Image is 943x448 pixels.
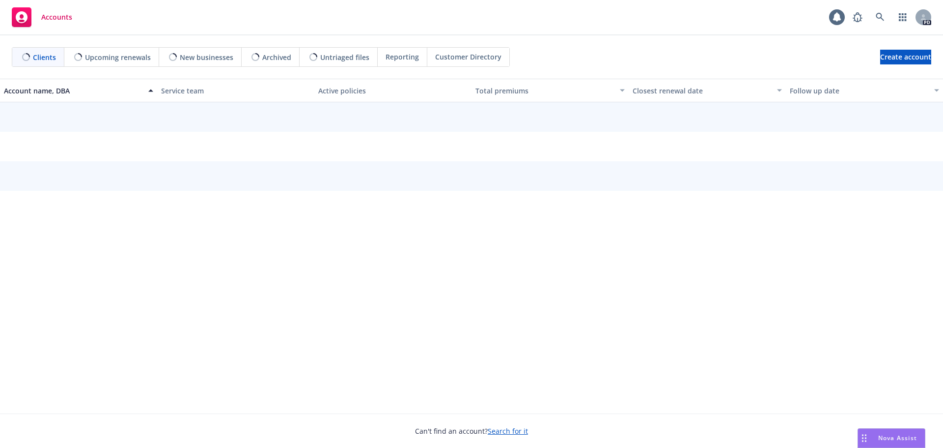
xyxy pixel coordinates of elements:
[386,52,419,62] span: Reporting
[790,86,928,96] div: Follow up date
[633,86,771,96] div: Closest renewal date
[320,52,369,62] span: Untriaged files
[858,428,925,448] button: Nova Assist
[475,86,614,96] div: Total premiums
[180,52,233,62] span: New businesses
[488,426,528,436] a: Search for it
[8,3,76,31] a: Accounts
[314,79,471,102] button: Active policies
[85,52,151,62] span: Upcoming renewals
[471,79,629,102] button: Total premiums
[41,13,72,21] span: Accounts
[318,86,468,96] div: Active policies
[262,52,291,62] span: Archived
[33,52,56,62] span: Clients
[880,48,931,66] span: Create account
[157,79,314,102] button: Service team
[629,79,786,102] button: Closest renewal date
[878,434,917,442] span: Nova Assist
[893,7,913,27] a: Switch app
[786,79,943,102] button: Follow up date
[435,52,501,62] span: Customer Directory
[161,86,310,96] div: Service team
[858,429,870,448] div: Drag to move
[870,7,890,27] a: Search
[848,7,867,27] a: Report a Bug
[880,50,931,64] a: Create account
[415,426,528,436] span: Can't find an account?
[4,86,142,96] div: Account name, DBA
